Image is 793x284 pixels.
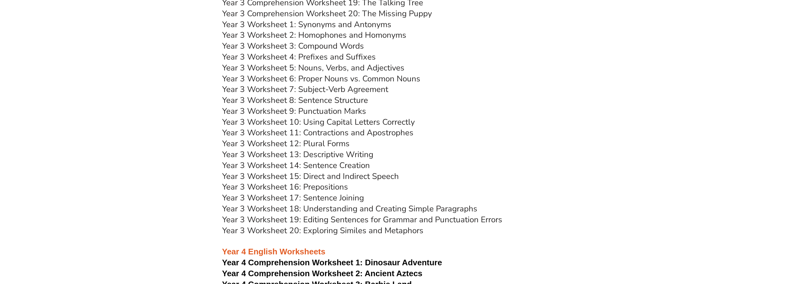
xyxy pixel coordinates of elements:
[222,117,415,128] a: Year 3 Worksheet 10: Using Capital Letters Correctly
[222,149,373,160] a: Year 3 Worksheet 13: Descriptive Writing
[222,51,376,62] a: Year 3 Worksheet 4: Prefixes and Suffixes
[222,106,366,117] a: Year 3 Worksheet 9: Punctuation Marks
[222,73,420,84] a: Year 3 Worksheet 6: Proper Nouns vs. Common Nouns
[222,95,368,106] a: Year 3 Worksheet 8: Sentence Structure
[222,258,363,267] span: Year 4 Comprehension Worksheet 1:
[222,30,406,41] a: Year 3 Worksheet 2: Homophones and Homonyms
[222,181,348,192] a: Year 3 Worksheet 16: Prepositions
[222,84,388,95] a: Year 3 Worksheet 7: Subject-Verb Agreement
[222,258,442,267] a: Year 4 Comprehension Worksheet 1: Dinosaur Adventure
[222,160,370,171] a: Year 3 Worksheet 14: Sentence Creation
[222,41,364,51] a: Year 3 Worksheet 3: Compound Words
[222,62,404,73] a: Year 3 Worksheet 5: Nouns, Verbs, and Adjectives
[222,203,477,214] a: Year 3 Worksheet 18: Understanding and Creating Simple Paragraphs
[222,269,423,278] a: Year 4 Comprehension Worksheet 2: Ancient Aztecs
[222,214,502,225] a: Year 3 Worksheet 19: Editing Sentences for Grammar and Punctuation Errors
[365,258,442,267] span: Dinosaur Adventure
[222,171,399,182] a: Year 3 Worksheet 15: Direct and Indirect Speech
[222,236,571,257] h3: Year 4 English Worksheets
[222,225,423,236] a: Year 3 Worksheet 20: Exploring Similes and Metaphors
[222,127,413,138] a: Year 3 Worksheet 11: Contractions and Apostrophes
[222,192,364,203] a: Year 3 Worksheet 17: Sentence Joining
[222,138,350,149] a: Year 3 Worksheet 12: Plural Forms
[689,214,793,284] iframe: Chat Widget
[222,8,432,19] a: Year 3 Comprehension Worksheet 20: The Missing Puppy
[222,19,391,30] a: Year 3 Worksheet 1: Synonyms and Antonyms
